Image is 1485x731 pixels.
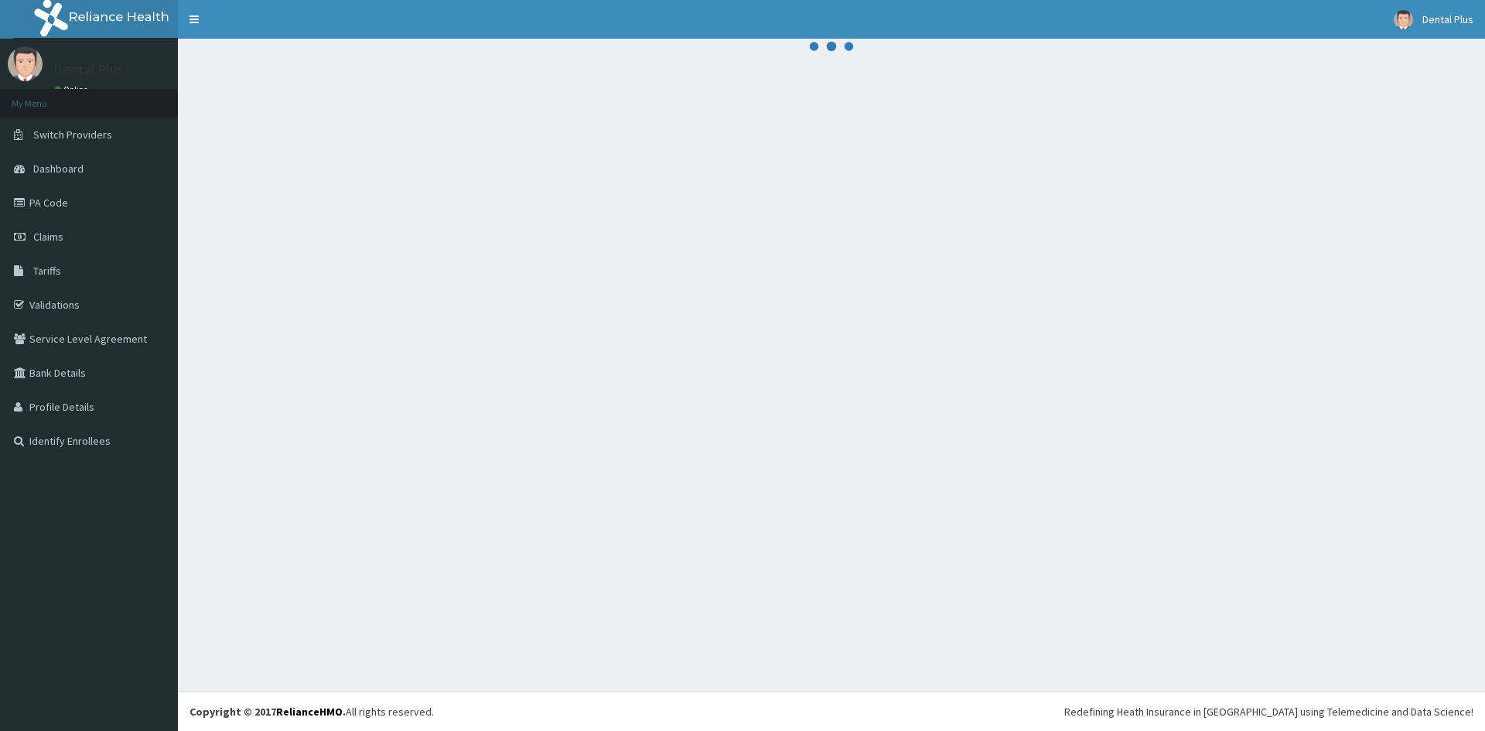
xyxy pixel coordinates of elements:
img: User Image [8,46,43,81]
p: Dental Plus [54,63,123,77]
span: Tariffs [33,264,61,278]
span: Switch Providers [33,128,112,142]
a: Online [54,84,91,95]
a: RelianceHMO [276,705,343,719]
div: Redefining Heath Insurance in [GEOGRAPHIC_DATA] using Telemedicine and Data Science! [1064,704,1473,719]
svg: audio-loading [808,23,855,70]
footer: All rights reserved. [178,692,1485,731]
strong: Copyright © 2017 . [189,705,346,719]
span: Claims [33,230,63,244]
span: Dental Plus [1422,12,1473,26]
span: Dashboard [33,162,84,176]
img: User Image [1394,10,1413,29]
